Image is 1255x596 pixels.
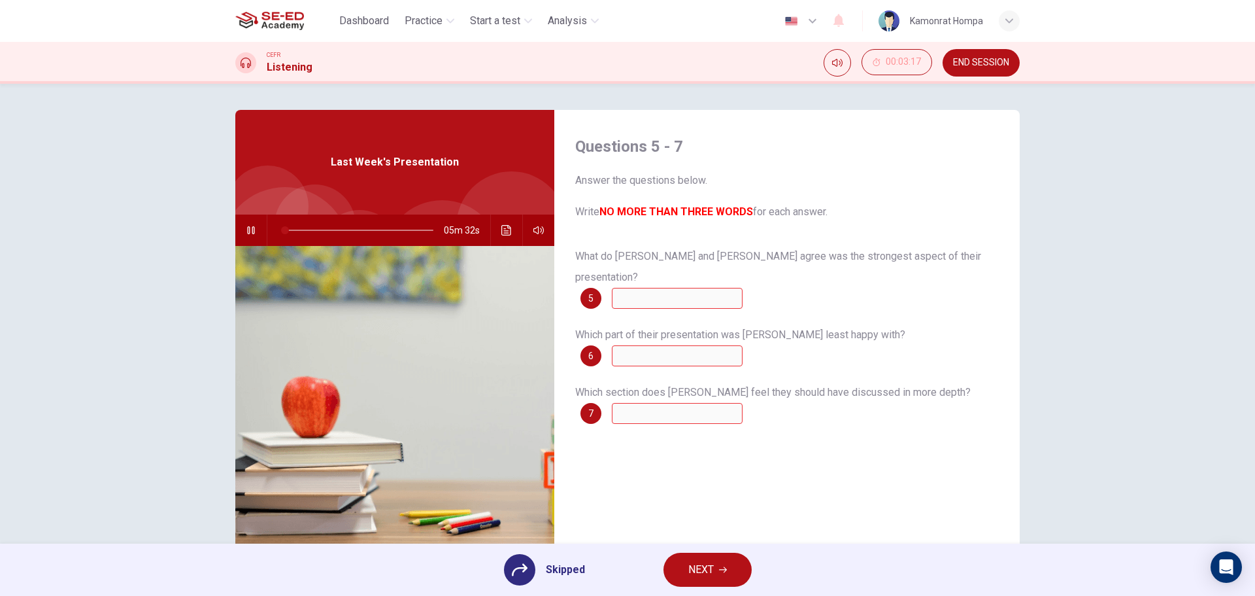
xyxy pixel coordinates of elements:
b: NO MORE THAN THREE WORDS [599,205,753,218]
span: Practice [405,13,443,29]
span: 5 [588,294,594,303]
span: NEXT [688,561,714,579]
span: 05m 32s [444,215,490,246]
a: SE-ED Academy logo [235,8,334,34]
img: SE-ED Academy logo [235,8,304,34]
div: Mute [824,49,851,77]
span: Answer the questions below. Write for each answer. [575,173,999,220]
h4: Questions 5 - 7 [575,136,999,157]
img: en [783,16,799,26]
button: Practice [399,9,460,33]
span: Start a test [470,13,520,29]
span: 7 [588,409,594,418]
img: Last Week's Presentation [235,246,554,565]
span: Skipped [546,562,585,578]
button: Click to see the audio transcription [496,215,517,246]
h1: Listening [267,60,312,75]
span: Dashboard [339,13,389,29]
div: Open Intercom Messenger [1211,552,1242,583]
div: Kamonrat Hompa [910,13,983,29]
span: 6 [588,351,594,360]
span: What do [PERSON_NAME] and [PERSON_NAME] agree was the strongest aspect of their presentation? [575,250,981,283]
span: Which section does [PERSON_NAME] feel they should have discussed in more depth? [575,386,971,398]
div: Hide [862,49,932,77]
button: Analysis [543,9,604,33]
button: Start a test [465,9,537,33]
span: END SESSION [953,58,1009,68]
span: Analysis [548,13,587,29]
img: Profile picture [878,10,899,31]
button: NEXT [663,553,752,587]
button: Dashboard [334,9,394,33]
button: END SESSION [943,49,1020,77]
span: Which part of their presentation was [PERSON_NAME] least happy with? [575,328,905,341]
span: Last Week's Presentation [331,154,459,170]
span: 00:03:17 [886,57,921,67]
button: 00:03:17 [862,49,932,75]
span: CEFR [267,50,280,60]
